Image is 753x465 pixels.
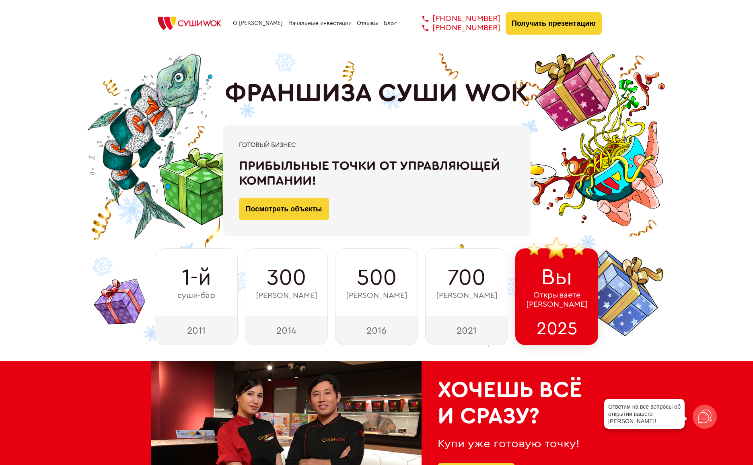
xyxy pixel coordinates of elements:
div: Готовый бизнес [239,141,514,149]
h1: ФРАНШИЗА СУШИ WOK [225,79,528,108]
span: 700 [448,265,486,291]
span: 1-й [182,265,211,291]
div: Купи уже готовую точку! [438,437,586,451]
button: Получить презентацию [506,12,602,35]
div: 2021 [425,316,508,345]
span: Открываете [PERSON_NAME] [526,291,588,309]
a: Посмотреть объекты [239,198,329,220]
img: СУШИWOK [151,14,228,32]
span: Вы [541,265,572,290]
a: Начальные инвестиции [288,20,352,27]
a: [PHONE_NUMBER] [410,14,500,23]
span: [PERSON_NAME] [256,291,317,300]
span: 300 [267,265,306,291]
h2: Хочешь всё и сразу? [438,377,586,429]
a: [PHONE_NUMBER] [410,23,500,33]
span: [PERSON_NAME] [436,291,498,300]
div: 2011 [155,316,238,345]
span: [PERSON_NAME] [346,291,407,300]
span: суши-бар [177,291,215,300]
span: 500 [357,265,397,291]
a: О [PERSON_NAME] [233,20,283,27]
div: 2016 [335,316,418,345]
div: Ответим на все вопросы об открытии вашего [PERSON_NAME]! [604,399,685,429]
div: Прибыльные точки от управляющей компании! [239,159,514,188]
a: Блог [384,20,397,27]
div: 2025 [515,316,598,345]
a: Отзывы [357,20,379,27]
div: 2014 [245,316,328,345]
